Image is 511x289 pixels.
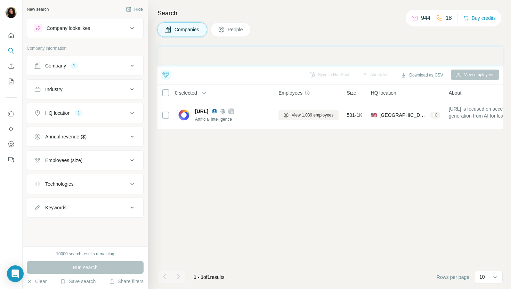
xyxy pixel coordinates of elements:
[430,112,440,118] div: + 8
[157,47,503,65] iframe: Banner
[6,153,17,166] button: Feedback
[27,6,49,13] div: New search
[6,75,17,88] button: My lists
[75,110,83,116] div: 1
[195,116,270,122] div: Artificial Intelligence
[45,204,66,211] div: Keywords
[175,26,200,33] span: Companies
[6,107,17,120] button: Use Surfe on LinkedIn
[27,152,143,169] button: Employees (size)
[479,273,485,280] p: 10
[27,81,143,98] button: Industry
[121,4,148,15] button: Hide
[449,89,462,96] span: About
[380,112,427,119] span: [GEOGRAPHIC_DATA], [US_STATE]
[60,278,96,285] button: Save search
[27,199,143,216] button: Keywords
[292,112,334,118] span: View 1,039 employees
[228,26,244,33] span: People
[6,45,17,57] button: Search
[463,13,496,23] button: Buy credits
[212,109,217,114] img: LinkedIn logo
[347,89,356,96] span: Size
[7,265,24,282] div: Open Intercom Messenger
[70,63,78,69] div: 1
[278,110,339,120] button: View 1,039 employees
[208,274,210,280] span: 1
[6,60,17,72] button: Enrich CSV
[109,278,144,285] button: Share filters
[195,108,208,115] span: [URL]
[396,70,448,80] button: Download as CSV
[371,89,396,96] span: HQ location
[371,112,377,119] span: 🇺🇸
[437,274,469,281] span: Rows per page
[27,176,143,192] button: Technologies
[27,128,143,145] button: Annual revenue ($)
[446,14,452,22] p: 18
[27,45,144,51] p: Company information
[6,123,17,135] button: Use Surfe API
[178,110,189,121] img: Logo of kore.ai
[56,251,114,257] div: 10000 search results remaining
[27,105,143,121] button: HQ location1
[175,89,197,96] span: 0 selected
[6,7,17,18] img: Avatar
[27,20,143,37] button: Company lookalikes
[47,25,90,32] div: Company lookalikes
[45,86,63,93] div: Industry
[203,274,208,280] span: of
[45,180,74,187] div: Technologies
[157,8,503,18] h4: Search
[194,274,203,280] span: 1 - 1
[45,133,87,140] div: Annual revenue ($)
[45,157,82,164] div: Employees (size)
[45,62,66,69] div: Company
[6,29,17,42] button: Quick start
[347,112,363,119] span: 501-1K
[278,89,302,96] span: Employees
[6,138,17,151] button: Dashboard
[27,278,47,285] button: Clear
[421,14,430,22] p: 944
[194,274,225,280] span: results
[45,110,71,117] div: HQ location
[27,57,143,74] button: Company1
